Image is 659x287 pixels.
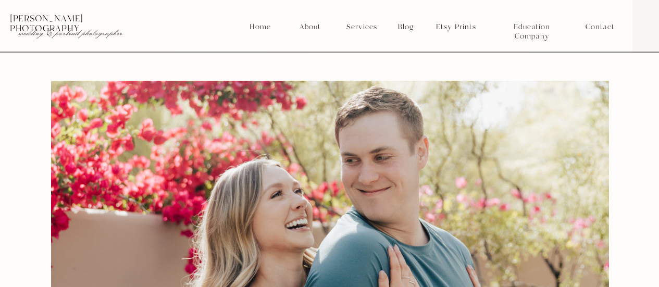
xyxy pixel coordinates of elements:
a: About [296,22,323,32]
a: Education Company [496,22,568,32]
a: Contact [586,22,614,32]
p: [PERSON_NAME] photography [10,14,150,23]
a: Blog [394,22,417,32]
a: Services [342,22,381,32]
a: Home [249,22,271,32]
p: wedding & portrait photographer [18,28,128,38]
a: Etsy Prints [432,22,480,32]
